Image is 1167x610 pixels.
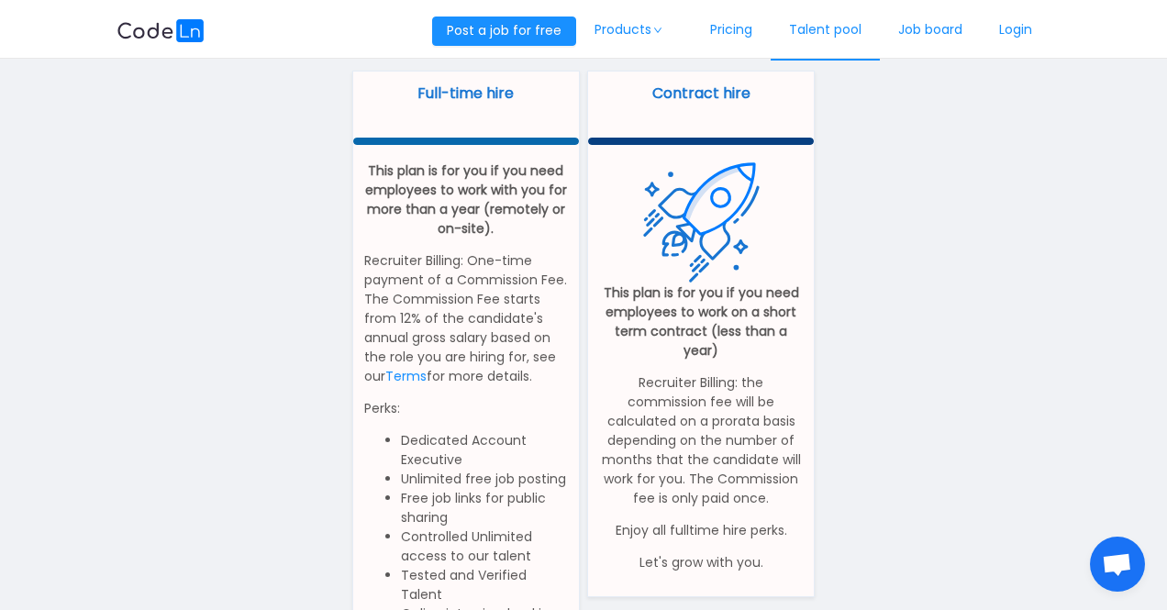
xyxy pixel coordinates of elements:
li: Dedicated Account Executive [401,431,568,470]
button: Post a job for free [432,17,576,46]
p: This plan is for you if you need employees to work with you for more than a year (remotely or on-... [364,161,568,238]
li: Free job links for public sharing [401,489,568,527]
p: Recruiter Billing: One-time payment of a Commission Fee. The Commission Fee starts from 12% of th... [364,251,568,386]
p: This plan is for you if you need employees to work on a short term contract (less than a year) [599,283,803,360]
p: Enjoy all fulltime hire perks. [599,521,803,540]
a: Terms [385,367,427,385]
i: icon: down [652,26,663,35]
li: Unlimited free job posting [401,470,568,489]
li: Tested and Verified Talent [401,566,568,604]
a: Post a job for free [432,21,576,39]
p: Contract hire [599,83,803,105]
p: Let's grow with you. [599,553,803,572]
p: Recruiter Billing: the commission fee will be calculated on a prorata basis depending on the numb... [599,373,803,508]
p: Full-time hire [364,83,568,105]
li: Controlled Unlimited access to our talent [401,527,568,566]
div: Open chat [1090,537,1145,592]
img: logobg.f302741d.svg [117,19,205,42]
p: Perks: [364,399,568,418]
